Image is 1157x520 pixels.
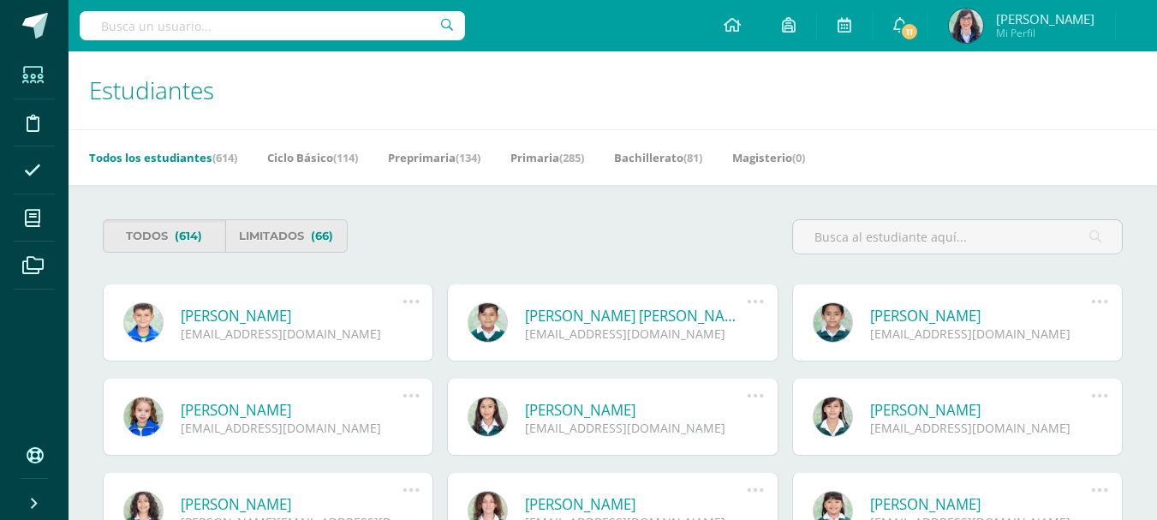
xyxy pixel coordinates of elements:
a: [PERSON_NAME] [525,400,747,420]
a: Ciclo Básico(114) [267,144,358,171]
a: Bachillerato(81) [614,144,702,171]
div: [EMAIL_ADDRESS][DOMAIN_NAME] [870,326,1092,342]
input: Busca al estudiante aquí... [793,220,1122,254]
span: (285) [559,150,584,165]
span: (81) [683,150,702,165]
span: (0) [792,150,805,165]
a: Todos los estudiantes(614) [89,144,237,171]
a: [PERSON_NAME] [181,306,403,326]
span: (614) [212,150,237,165]
span: (614) [175,220,202,252]
a: Preprimaria(134) [388,144,480,171]
input: Busca un usuario... [80,11,465,40]
div: [EMAIL_ADDRESS][DOMAIN_NAME] [525,420,747,436]
a: [PERSON_NAME] [525,494,747,514]
a: Todos(614) [103,219,225,253]
a: Magisterio(0) [732,144,805,171]
div: [EMAIL_ADDRESS][DOMAIN_NAME] [870,420,1092,436]
a: [PERSON_NAME] [870,306,1092,326]
span: 11 [900,22,919,41]
a: [PERSON_NAME] [181,494,403,514]
a: Primaria(285) [510,144,584,171]
a: [PERSON_NAME] [870,494,1092,514]
a: Limitados(66) [225,219,348,253]
a: [PERSON_NAME] [PERSON_NAME] [525,306,747,326]
span: (134) [456,150,480,165]
a: [PERSON_NAME] [181,400,403,420]
img: feef98d3e48c09d52a01cb7e66e13521.png [949,9,983,43]
span: (114) [333,150,358,165]
span: Mi Perfil [996,26,1094,40]
span: [PERSON_NAME] [996,10,1094,27]
span: Estudiantes [89,74,214,106]
a: [PERSON_NAME] [870,400,1092,420]
div: [EMAIL_ADDRESS][DOMAIN_NAME] [525,326,747,342]
span: (66) [311,220,333,252]
div: [EMAIL_ADDRESS][DOMAIN_NAME] [181,420,403,436]
div: [EMAIL_ADDRESS][DOMAIN_NAME] [181,326,403,342]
